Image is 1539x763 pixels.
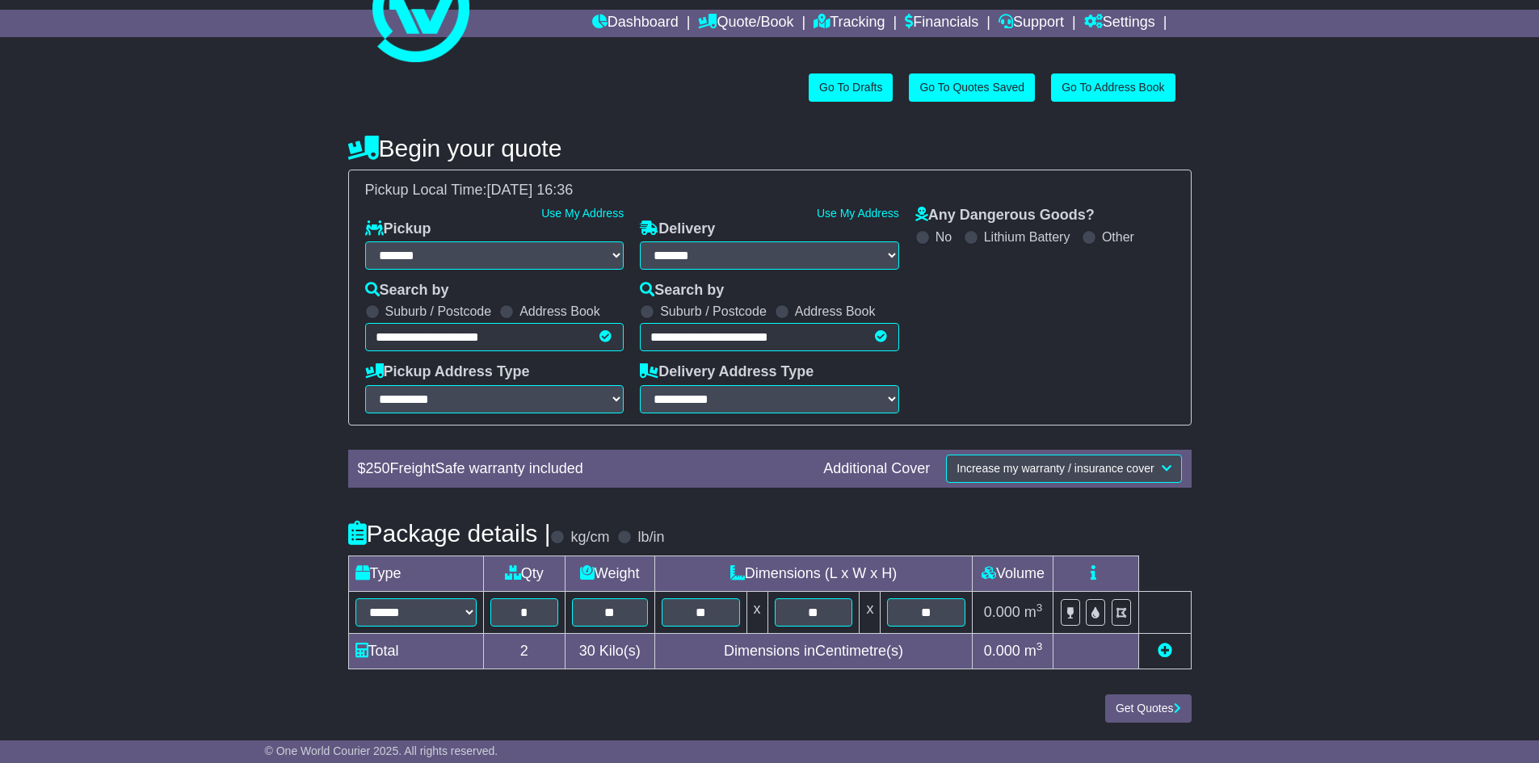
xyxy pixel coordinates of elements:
label: Pickup [365,220,431,238]
td: Qty [483,555,565,591]
label: Lithium Battery [984,229,1070,245]
span: 30 [579,643,595,659]
a: Financials [905,10,978,37]
label: Other [1102,229,1134,245]
a: Use My Address [817,207,899,220]
td: Type [348,555,483,591]
td: 2 [483,633,565,669]
label: Delivery [640,220,715,238]
label: Address Book [519,304,600,319]
td: Kilo(s) [565,633,654,669]
td: Dimensions in Centimetre(s) [654,633,973,669]
label: lb/in [637,529,664,547]
div: $ FreightSafe warranty included [350,460,816,478]
button: Get Quotes [1105,694,1192,723]
div: Pickup Local Time: [357,182,1183,199]
label: Suburb / Postcode [660,304,767,319]
td: x [746,591,767,633]
label: Delivery Address Type [640,363,814,381]
a: Go To Quotes Saved [909,73,1035,102]
a: Go To Drafts [809,73,893,102]
td: Weight [565,555,654,591]
td: x [860,591,881,633]
span: 250 [366,460,390,476]
sup: 3 [1037,640,1043,652]
span: 0.000 [984,643,1020,659]
label: Any Dangerous Goods? [915,207,1095,224]
button: Increase my warranty / insurance cover [946,455,1181,483]
a: Use My Address [541,207,624,220]
h4: Package details | [348,520,551,547]
a: Quote/Book [698,10,793,37]
sup: 3 [1037,602,1043,614]
a: Settings [1084,10,1155,37]
span: m [1024,643,1043,659]
label: Search by [640,282,724,300]
a: Dashboard [592,10,679,37]
span: 0.000 [984,604,1020,620]
label: kg/cm [570,529,609,547]
td: Total [348,633,483,669]
td: Dimensions (L x W x H) [654,555,973,591]
label: Search by [365,282,449,300]
label: Suburb / Postcode [385,304,492,319]
span: © One World Courier 2025. All rights reserved. [265,744,498,757]
td: Volume [973,555,1053,591]
label: Pickup Address Type [365,363,530,381]
div: Additional Cover [815,460,938,478]
h4: Begin your quote [348,135,1192,161]
a: Support [999,10,1064,37]
span: Increase my warranty / insurance cover [957,462,1154,475]
span: m [1024,604,1043,620]
a: Go To Address Book [1051,73,1175,102]
label: No [936,229,952,245]
a: Tracking [814,10,885,37]
span: [DATE] 16:36 [487,182,574,198]
label: Address Book [795,304,876,319]
a: Add new item [1158,643,1172,659]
